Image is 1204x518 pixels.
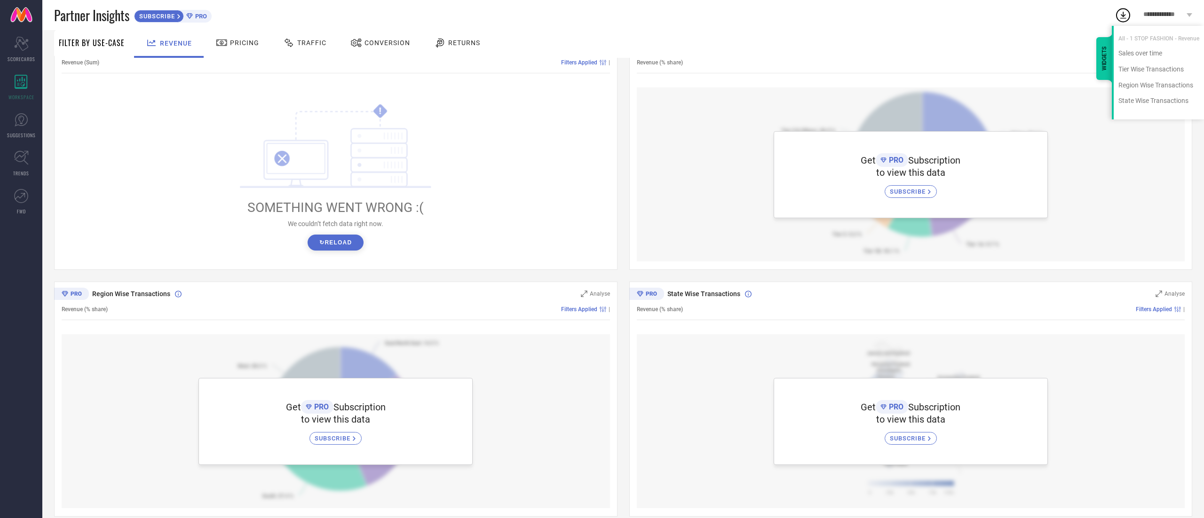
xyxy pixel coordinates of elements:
span: to view this data [301,414,370,425]
span: PRO [887,156,903,165]
span: Region Wise Transactions [92,290,170,298]
span: SUBSCRIBE [135,13,177,20]
span: to view this data [876,167,945,178]
span: Revenue (% share) [62,306,108,313]
a: SUBSCRIBEPRO [134,8,212,23]
span: Returns [448,39,480,47]
a: SUBSCRIBE [309,425,362,445]
span: Analyse [1164,290,1185,297]
span: PRO [193,13,207,20]
span: SUBSCRIBE [890,435,928,442]
svg: Zoom [581,290,587,297]
tspan: ! [379,106,381,117]
span: Revenue (% share) [637,306,683,313]
span: | [609,59,610,66]
span: WORKSPACE [8,94,34,101]
span: | [1183,306,1185,313]
span: SUGGESTIONS [7,132,36,139]
div: WIDGETS [1096,37,1112,80]
span: Get [861,401,876,413]
span: Subscription [908,155,960,166]
span: Traffic [297,39,326,47]
span: FWD [17,208,26,215]
div: Region Wise Transactions [1114,81,1204,90]
span: Pricing [230,39,259,47]
span: SUBSCRIBE [315,435,353,442]
span: Subscription [333,401,386,413]
span: Subscription [908,401,960,413]
span: SOMETHING WENT WRONG :( [247,200,424,215]
span: Partner Insights [54,6,129,25]
svg: Zoom [1156,290,1162,297]
span: Filters Applied [561,306,597,313]
div: Premium [629,288,664,302]
div: Premium [54,288,89,302]
button: ↻Reload [308,235,364,251]
span: Filters Applied [561,59,597,66]
span: TRENDS [13,170,29,177]
span: Revenue [160,39,192,47]
span: Conversion [364,39,410,47]
div: Sales over time [1114,49,1204,58]
span: Analyse [590,290,610,297]
span: Revenue (% share) [637,59,683,66]
span: SCORECARDS [8,55,35,63]
a: SUBSCRIBE [885,425,937,445]
span: SUBSCRIBE [890,188,928,195]
span: Revenue (Sum) [62,59,99,66]
div: Tier Wise Transactions [1114,65,1204,74]
span: Filters Applied [1136,306,1172,313]
span: Get [286,401,301,413]
span: PRO [887,402,903,411]
span: | [609,306,610,313]
a: SUBSCRIBE [885,178,937,198]
span: PRO [312,402,329,411]
span: to view this data [876,414,945,425]
div: All - 1 STOP FASHION - Revenue [1114,26,1204,42]
span: Get [861,155,876,166]
div: State Wise Transactions [1114,96,1204,105]
span: Filter By Use-Case [59,37,125,48]
div: Open download list [1115,7,1132,24]
span: State Wise Transactions [667,290,740,298]
span: We couldn’t fetch data right now. [288,220,383,228]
